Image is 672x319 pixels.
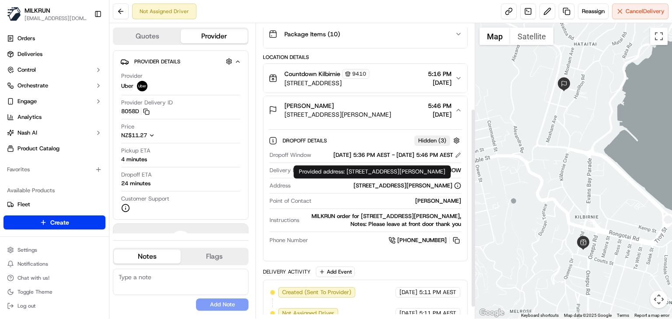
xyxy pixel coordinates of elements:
button: Map camera controls [650,291,668,308]
span: Point of Contact [269,197,311,205]
span: Chat with us! [17,274,49,281]
div: 4 minutes [121,156,147,163]
span: Orchestrate [17,82,48,90]
span: Notifications [17,260,48,267]
a: Orders [3,31,105,45]
img: Google [477,307,506,319]
span: Toggle Theme [17,288,52,295]
span: Customer Support [121,195,169,203]
button: Fleet [3,198,105,212]
button: Create [3,215,105,229]
button: Package Items (10) [263,20,467,48]
button: [EMAIL_ADDRESS][DOMAIN_NAME] [24,15,87,22]
button: Toggle Theme [3,286,105,298]
span: Pickup ETA [121,147,150,155]
button: CancelDelivery [612,3,668,19]
span: [DATE] [399,288,417,296]
button: Reassign [578,3,609,19]
button: [PERSON_NAME][STREET_ADDRESS][PERSON_NAME]5:46 PM[DATE] [263,96,467,124]
a: Analytics [3,110,105,124]
button: Toggle fullscreen view [650,28,668,45]
a: Report a map error [634,313,669,318]
button: Notifications [3,258,105,270]
img: MILKRUN [7,7,21,21]
a: Fleet [7,201,102,208]
button: Engage [3,94,105,108]
div: Delivery Activity [263,268,311,275]
div: [STREET_ADDRESS][PERSON_NAME] [353,182,461,190]
div: [PERSON_NAME] [315,197,461,205]
span: Map data ©2025 Google [564,313,612,318]
button: Hidden (3) [414,135,462,146]
div: Favorites [3,163,105,177]
button: Flags [181,250,248,264]
button: Chat with us! [3,272,105,284]
button: Nash AI [3,126,105,140]
span: Provider Delivery ID [121,99,173,107]
span: Settings [17,246,37,253]
button: Countdown Kilbirnie9410[STREET_ADDRESS]5:16 PM[DATE] [263,64,467,93]
span: 9410 [352,70,366,77]
span: Engage [17,97,37,105]
button: Show satellite imagery [510,28,553,45]
span: 5:11 PM AEST [419,309,456,317]
button: Quotes [114,29,181,43]
span: Analytics [17,113,42,121]
span: Delivery Mode [269,166,307,174]
span: Nash AI [17,129,37,137]
button: Orchestrate [3,79,105,93]
button: Control [3,63,105,77]
span: Provider [121,72,143,80]
button: Show street map [479,28,510,45]
button: Provider Details [120,54,241,69]
span: Dropoff Details [283,137,329,144]
div: Location Details [263,54,468,61]
span: Dropoff ETA [121,171,152,179]
div: [PERSON_NAME][STREET_ADDRESS][PERSON_NAME]5:46 PM[DATE] [263,124,467,261]
span: [PHONE_NUMBER] [397,236,447,244]
span: [DATE] [428,78,451,87]
a: Product Catalog [3,142,105,156]
span: [PERSON_NAME] [284,101,334,110]
span: Provider Details [134,58,180,65]
span: 5:16 PM [428,69,451,78]
div: Available Products [3,184,105,198]
span: Cancel Delivery [626,7,665,15]
span: [STREET_ADDRESS][PERSON_NAME] [284,110,391,119]
div: MILKRUN order for [STREET_ADDRESS][PERSON_NAME], Notes: Please leave at front door thank you [303,212,461,228]
span: Uber [121,82,133,90]
span: Reassign [582,7,605,15]
span: [STREET_ADDRESS] [284,79,369,87]
span: Instructions [269,216,299,224]
button: Provider [181,29,248,43]
button: Log out [3,300,105,312]
div: 24 minutes [121,180,150,187]
button: 8058D [121,107,150,115]
span: Address [269,182,290,190]
a: Deliveries [3,47,105,61]
span: Package Items ( 10 ) [284,30,340,38]
span: Control [17,66,36,74]
span: Not Assigned Driver [282,309,334,317]
div: [DATE] 5:36 PM AEST - [DATE] 5:46 PM AEST [333,151,461,159]
span: Fleet [17,201,30,208]
button: Keyboard shortcuts [521,312,559,319]
span: Dropoff Window [269,151,311,159]
span: Hidden ( 3 ) [418,137,446,145]
span: [DATE] [399,309,417,317]
span: Orders [17,35,35,42]
button: MILKRUN [24,6,50,15]
button: Settings [3,244,105,256]
span: Log out [17,302,35,309]
a: [PHONE_NUMBER] [388,236,461,245]
span: Created (Sent To Provider) [282,288,351,296]
span: [DATE] [428,110,451,119]
a: Open this area in Google Maps (opens a new window) [477,307,506,319]
span: Product Catalog [17,145,59,153]
button: NZ$11.27 [121,132,198,139]
span: 5:46 PM [428,101,451,110]
span: 5:11 PM AEST [419,288,456,296]
div: Provided address: [STREET_ADDRESS][PERSON_NAME] [294,165,451,178]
